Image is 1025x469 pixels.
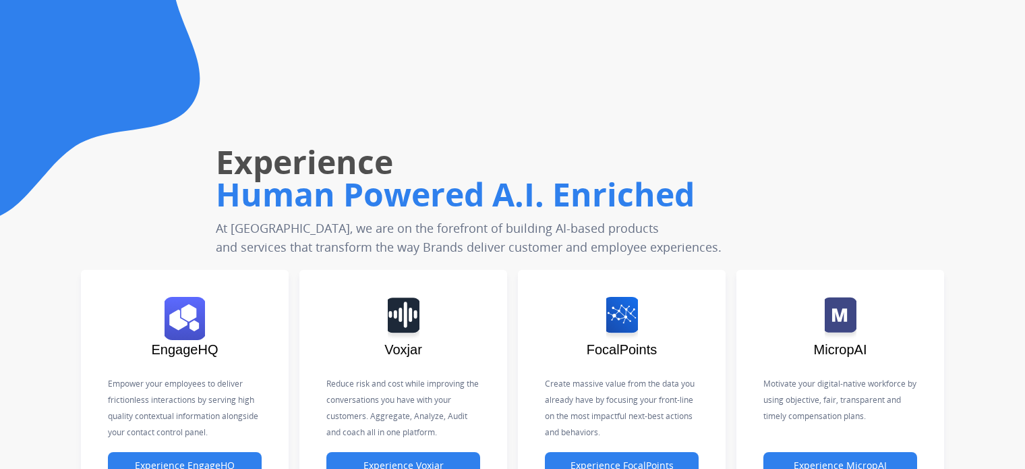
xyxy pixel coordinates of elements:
h1: Experience [216,140,734,184]
p: Empower your employees to deliver frictionless interactions by serving high quality contextual in... [108,376,262,441]
span: EngageHQ [152,342,218,357]
h1: Human Powered A.I. Enriched [216,173,734,216]
img: logo [388,297,419,340]
p: At [GEOGRAPHIC_DATA], we are on the forefront of building AI-based products and services that tra... [216,219,734,256]
p: Reduce risk and cost while improving the conversations you have with your customers. Aggregate, A... [326,376,480,441]
img: logo [165,297,205,340]
p: Create massive value from the data you already have by focusing your front-line on the most impac... [545,376,699,441]
img: logo [825,297,856,340]
img: logo [606,297,638,340]
p: Motivate your digital-native workforce by using objective, fair, transparent and timely compensat... [763,376,917,424]
span: MicropAI [814,342,867,357]
span: Voxjar [384,342,422,357]
span: FocalPoints [587,342,657,357]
